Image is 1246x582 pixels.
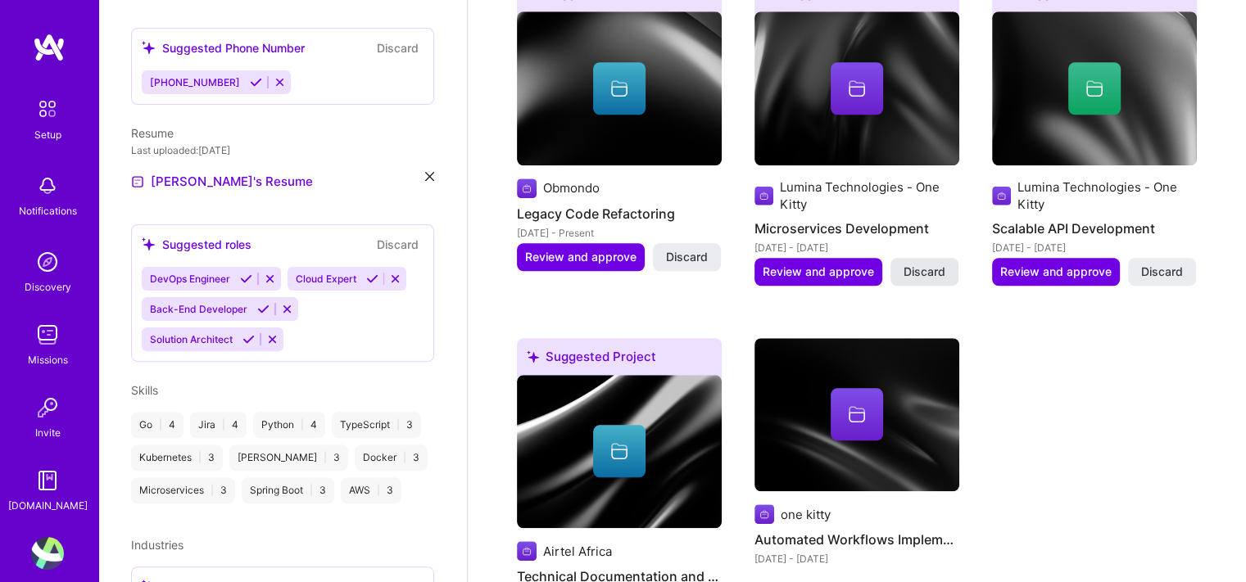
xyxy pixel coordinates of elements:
[341,477,401,503] div: AWS 3
[257,303,270,315] i: Accept
[222,418,225,431] span: |
[150,333,233,345] span: Solution Architect
[31,318,64,351] img: teamwork
[131,444,223,471] div: Kubernetes 3
[19,202,77,219] div: Notifications
[229,444,348,471] div: [PERSON_NAME] 3
[131,477,235,503] div: Microservices 3
[296,273,356,285] span: Cloud Expert
[131,142,434,159] div: Last uploaded: [DATE]
[332,412,421,438] div: TypeScript 3
[31,464,64,497] img: guide book
[754,218,959,239] h4: Microservices Development
[904,264,945,280] span: Discard
[31,169,64,202] img: bell
[377,484,380,497] span: |
[653,243,721,271] button: Discard
[992,218,1197,239] h4: Scalable API Development
[666,249,708,265] span: Discard
[264,273,276,285] i: Reject
[366,273,378,285] i: Accept
[992,11,1197,165] img: cover
[1128,258,1196,286] button: Discard
[211,484,214,497] span: |
[31,246,64,278] img: discovery
[27,537,68,570] a: User Avatar
[190,412,247,438] div: Jira 4
[131,172,313,192] a: [PERSON_NAME]'s Resume
[131,126,174,140] span: Resume
[754,11,959,165] img: cover
[301,418,304,431] span: |
[31,391,64,424] img: Invite
[1017,178,1197,213] div: Lumina Technologies - One Kitty
[754,529,959,550] h4: Automated Workflows Implementation
[131,383,158,397] span: Skills
[543,179,600,196] div: Obmondo
[25,278,71,296] div: Discovery
[780,178,959,213] div: Lumina Technologies - One Kitty
[310,484,313,497] span: |
[425,172,434,181] i: icon Close
[754,550,959,567] div: [DATE] - [DATE]
[28,351,68,368] div: Missions
[8,497,88,514] div: [DOMAIN_NAME]
[754,186,773,205] img: Company logo
[517,338,722,381] div: Suggested Project
[517,224,722,241] div: [DATE] - Present
[242,333,255,345] i: Accept
[150,273,230,285] span: DevOps Engineer
[142,41,156,55] i: icon SuggestedTeams
[890,258,958,286] button: Discard
[34,126,61,143] div: Setup
[281,303,293,315] i: Reject
[131,538,184,552] span: Industries
[33,33,66,62] img: logo
[242,477,334,503] div: Spring Boot 3
[30,92,65,126] img: setup
[150,76,240,88] span: [PHONE_NUMBER]
[517,203,722,224] h4: Legacy Code Refactoring
[992,239,1197,256] div: [DATE] - [DATE]
[35,424,61,441] div: Invite
[142,237,156,251] i: icon SuggestedTeams
[372,235,424,254] button: Discard
[389,273,401,285] i: Reject
[240,273,252,285] i: Accept
[992,258,1120,286] button: Review and approve
[517,541,537,561] img: Company logo
[992,186,1011,205] img: Company logo
[754,338,959,492] img: cover
[250,76,262,88] i: Accept
[1000,264,1112,280] span: Review and approve
[754,239,959,256] div: [DATE] - [DATE]
[525,249,637,265] span: Review and approve
[543,543,612,560] div: Airtel Africa
[131,412,184,438] div: Go 4
[31,537,64,570] img: User Avatar
[142,39,305,56] div: Suggested Phone Number
[527,350,539,363] i: icon SuggestedTeams
[403,451,406,464] span: |
[150,303,247,315] span: Back-End Developer
[131,175,144,188] img: Resume
[159,418,162,431] span: |
[253,412,325,438] div: Python 4
[355,444,428,471] div: Docker 3
[517,11,722,165] img: cover
[396,418,400,431] span: |
[517,375,722,529] img: cover
[1141,264,1183,280] span: Discard
[142,236,251,253] div: Suggested roles
[372,38,424,57] button: Discard
[324,451,327,464] span: |
[198,451,202,464] span: |
[754,504,774,524] img: Company logo
[781,506,831,523] div: one kitty
[754,258,882,286] button: Review and approve
[517,243,645,271] button: Review and approve
[763,264,874,280] span: Review and approve
[517,178,537,198] img: Company logo
[266,333,279,345] i: Reject
[274,76,286,88] i: Reject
